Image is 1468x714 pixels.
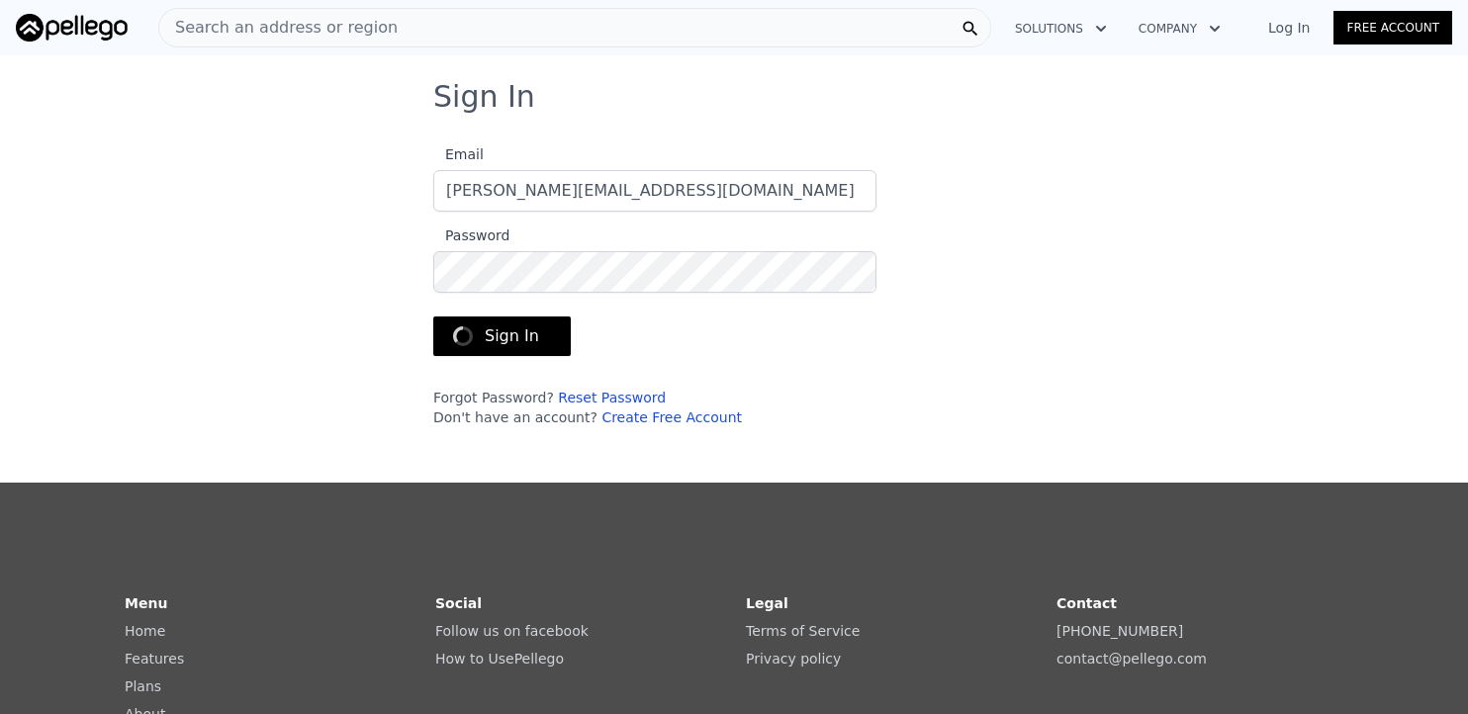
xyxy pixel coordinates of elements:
[1056,623,1183,639] a: [PHONE_NUMBER]
[125,651,184,667] a: Features
[433,388,876,427] div: Forgot Password? Don't have an account?
[746,651,841,667] a: Privacy policy
[435,623,589,639] a: Follow us on facebook
[433,316,571,356] button: Sign In
[999,11,1123,46] button: Solutions
[746,595,788,611] strong: Legal
[125,678,161,694] a: Plans
[433,251,876,293] input: Password
[1333,11,1452,45] a: Free Account
[435,595,482,611] strong: Social
[558,390,666,405] a: Reset Password
[159,16,398,40] span: Search an address or region
[125,623,165,639] a: Home
[1056,651,1207,667] a: contact@pellego.com
[1244,18,1333,38] a: Log In
[433,227,509,243] span: Password
[435,651,564,667] a: How to UsePellego
[433,170,876,212] input: Email
[433,146,484,162] span: Email
[746,623,860,639] a: Terms of Service
[1123,11,1237,46] button: Company
[1056,595,1117,611] strong: Contact
[125,595,167,611] strong: Menu
[601,409,742,425] a: Create Free Account
[433,79,1035,115] h3: Sign In
[16,14,128,42] img: Pellego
